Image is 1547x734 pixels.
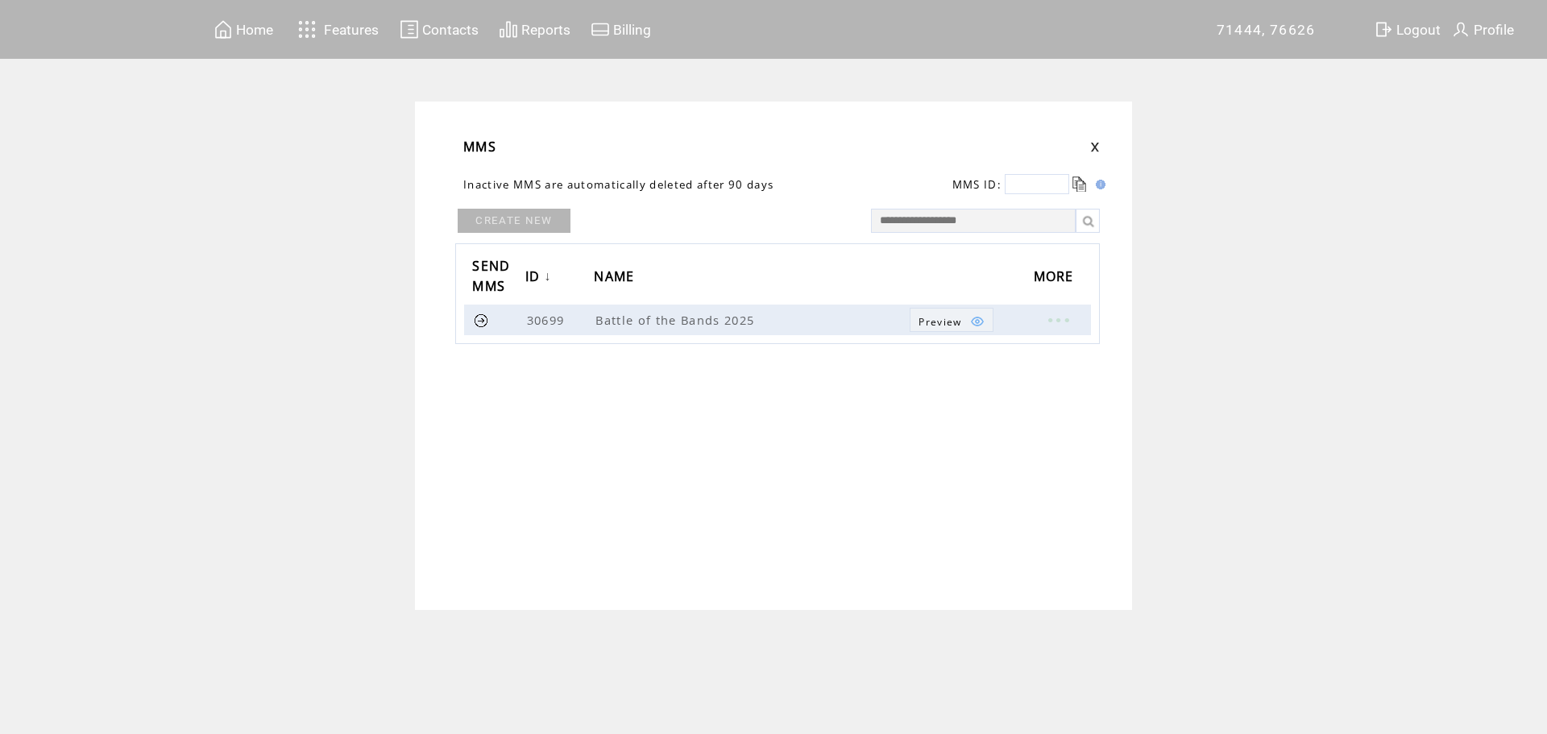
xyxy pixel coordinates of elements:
[499,19,518,39] img: chart.svg
[463,177,773,192] span: Inactive MMS are automatically deleted after 90 days
[919,315,961,329] span: Show MMS preview
[525,263,545,293] span: ID
[1474,22,1514,38] span: Profile
[1217,22,1316,38] span: 71444, 76626
[594,263,642,292] a: NAME
[496,17,573,42] a: Reports
[293,16,321,43] img: features.svg
[291,14,382,45] a: Features
[1374,19,1393,39] img: exit.svg
[525,263,556,292] a: ID↓
[422,22,479,38] span: Contacts
[211,17,276,42] a: Home
[521,22,570,38] span: Reports
[970,314,985,329] img: eye.png
[324,22,379,38] span: Features
[613,22,651,38] span: Billing
[214,19,233,39] img: home.svg
[472,253,510,303] span: SEND MMS
[1451,19,1470,39] img: profile.svg
[527,312,569,328] span: 30699
[591,19,610,39] img: creidtcard.svg
[1449,17,1516,42] a: Profile
[910,308,993,332] a: Preview
[1371,17,1449,42] a: Logout
[463,138,496,156] span: MMS
[400,19,419,39] img: contacts.svg
[1034,263,1078,293] span: MORE
[952,177,1002,192] span: MMS ID:
[595,312,758,328] span: Battle of the Bands 2025
[1091,180,1105,189] img: help.gif
[594,263,638,293] span: NAME
[1396,22,1441,38] span: Logout
[397,17,481,42] a: Contacts
[236,22,273,38] span: Home
[458,209,570,233] a: CREATE NEW
[588,17,653,42] a: Billing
